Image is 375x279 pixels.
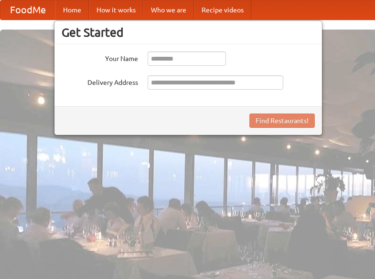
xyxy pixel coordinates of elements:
[89,0,143,20] a: How it works
[143,0,194,20] a: Who we are
[249,114,315,128] button: Find Restaurants!
[62,52,138,63] label: Your Name
[62,25,315,40] h3: Get Started
[62,75,138,87] label: Delivery Address
[194,0,251,20] a: Recipe videos
[0,0,55,20] a: FoodMe
[55,0,89,20] a: Home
